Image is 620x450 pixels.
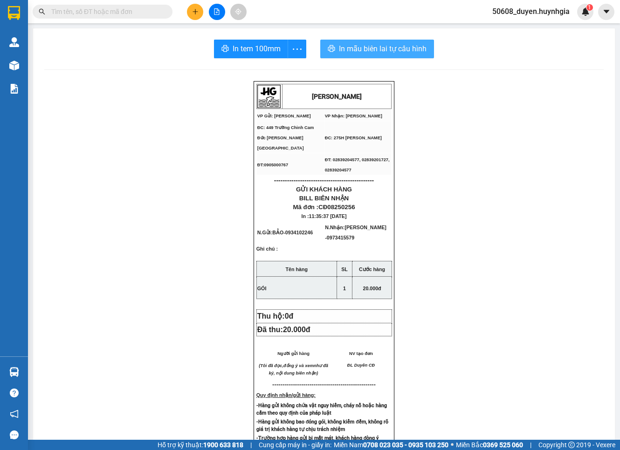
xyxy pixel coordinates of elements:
img: logo-vxr [8,6,20,20]
em: như đã ký, nội dung biên nhận) [269,363,328,375]
span: ĐC: 449 Trường Chinh Cam Đức [PERSON_NAME][GEOGRAPHIC_DATA] [257,125,314,150]
button: plus [187,4,203,20]
span: notification [10,409,19,418]
span: | [530,440,531,450]
strong: [PERSON_NAME] [312,93,362,100]
span: NV tạo đơn [349,351,373,356]
span: Thu hộ: [257,312,297,320]
button: printerIn mẫu biên lai tự cấu hình [320,40,434,58]
strong: 0708 023 035 - 0935 103 250 [363,441,448,449]
span: BILL BIÊN NHẬN [299,195,349,202]
span: - [283,230,313,235]
span: ĐT:0905000767 [257,163,288,167]
span: GÓI [257,286,267,291]
span: Người gửi hàng [277,351,310,356]
span: Hỗ trợ kỹ thuật: [158,440,243,450]
span: N.Gửi: [257,230,313,235]
strong: Tên hàng [286,266,308,272]
em: (Tôi đã đọc,đồng ý và xem [259,363,314,368]
span: ⚪️ [451,443,454,447]
span: printer [328,45,335,54]
span: Miền Bắc [456,440,523,450]
span: 20.000đ [363,286,381,291]
span: In tem 100mm [233,43,281,55]
span: message [10,430,19,439]
input: Tìm tên, số ĐT hoặc mã đơn [51,7,161,17]
strong: -Hàng gửi không chứa vật nguy hiểm, cháy nổ hoặc hàng cấm theo quy định của pháp luật [256,402,387,416]
img: solution-icon [9,84,19,94]
span: ----------------------------------------------- [278,381,376,388]
span: Cung cấp máy in - giấy in: [259,440,331,450]
span: file-add [214,8,220,15]
span: 20.000đ [283,326,310,334]
span: 11:35:37 [DATE] [309,213,347,219]
strong: Quy định nhận/gửi hàng: [256,392,316,398]
img: logo [257,85,281,108]
span: 50608_duyen.huynhgia [485,6,577,17]
strong: 1900 633 818 [203,441,243,449]
img: icon-new-feature [581,7,590,16]
span: [PERSON_NAME] - [325,225,386,240]
span: VP Gửi: [PERSON_NAME] [257,114,311,118]
span: plus [192,8,199,15]
button: more [288,40,306,58]
span: ---------------------------------------------- [274,177,374,184]
img: warehouse-icon [9,367,19,377]
span: search [39,8,45,15]
img: warehouse-icon [9,61,19,70]
span: aim [235,8,241,15]
button: caret-down [598,4,614,20]
span: 0đ [285,312,294,320]
span: In : [302,213,347,219]
span: more [288,43,306,55]
img: warehouse-icon [9,37,19,47]
span: 0973415579 [327,235,354,240]
span: Đã thu: [257,326,310,334]
button: file-add [209,4,225,20]
span: 1 [588,4,591,11]
button: aim [230,4,247,20]
span: CĐ08250256 [318,204,355,211]
strong: -Hàng gửi không bao đóng gói, không kiểm đếm, không rõ giá trị khách hàng tự chịu trách nhiệm [256,419,388,432]
span: question-circle [10,389,19,397]
span: ĐC: 275H [PERSON_NAME] [325,136,382,140]
strong: Cước hàng [359,266,385,272]
span: | [250,440,252,450]
span: Mã đơn : [293,204,355,211]
button: printerIn tem 100mm [214,40,288,58]
span: In mẫu biên lai tự cấu hình [339,43,427,55]
span: ĐL Duyên CĐ [347,363,375,368]
span: Miền Nam [334,440,448,450]
span: ĐT: 02839204577, 02839201727, 02839204577 [325,157,390,172]
span: Ghi chú : [256,246,278,259]
span: GỬI KHÁCH HÀNG [296,186,352,193]
span: copyright [568,442,575,448]
span: caret-down [602,7,611,16]
span: --- [272,381,278,388]
strong: 0369 525 060 [483,441,523,449]
span: N.Nhận: [325,225,386,240]
span: printer [221,45,229,54]
span: 0934102246 [285,230,313,235]
strong: SL [341,266,348,272]
span: BẢO [272,230,283,235]
span: 1 [343,286,346,291]
span: VP Nhận: [PERSON_NAME] [325,114,382,118]
sup: 1 [586,4,593,11]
